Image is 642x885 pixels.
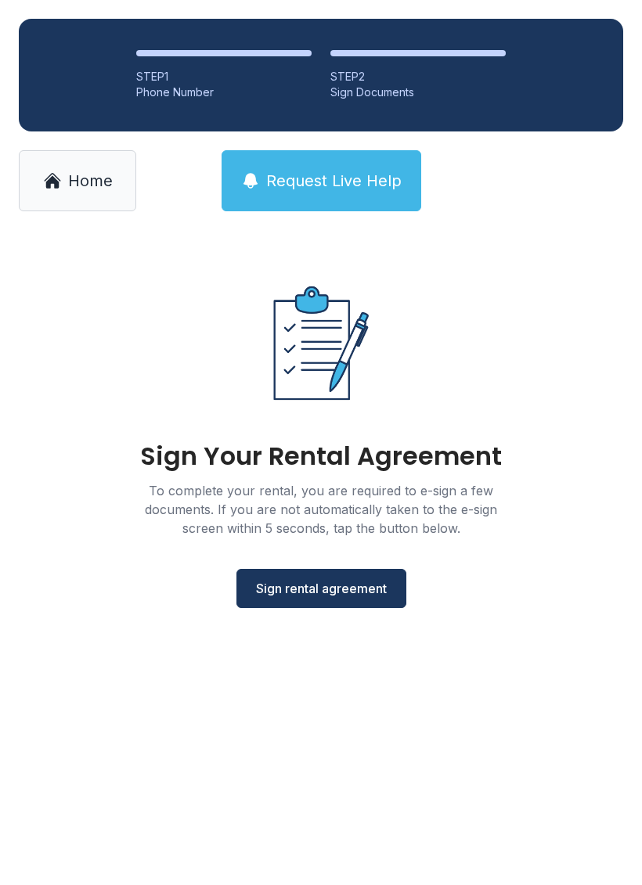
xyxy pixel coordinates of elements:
div: To complete your rental, you are required to e-sign a few documents. If you are not automatically... [125,481,517,538]
img: Rental agreement document illustration [240,261,402,425]
div: Sign Documents [330,85,506,100]
div: Sign Your Rental Agreement [140,444,502,469]
span: Sign rental agreement [256,579,387,598]
div: STEP 1 [136,69,312,85]
div: Phone Number [136,85,312,100]
span: Home [68,170,113,192]
span: Request Live Help [266,170,402,192]
div: STEP 2 [330,69,506,85]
